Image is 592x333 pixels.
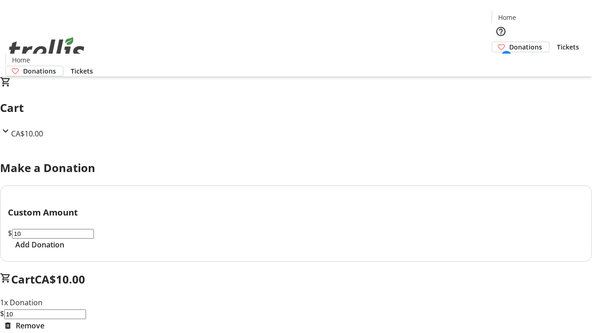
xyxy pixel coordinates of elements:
button: Add Donation [8,239,72,250]
span: Remove [16,320,44,331]
input: Donation Amount [12,229,94,239]
a: Tickets [63,66,100,76]
h3: Custom Amount [8,206,584,219]
button: Help [492,22,510,41]
a: Home [6,55,36,65]
a: Donations [492,42,549,52]
a: Tickets [549,42,586,52]
span: Donations [23,66,56,76]
input: Donation Amount [4,309,86,319]
span: Tickets [557,42,579,52]
span: Tickets [71,66,93,76]
a: Donations [6,66,63,76]
span: $ [8,228,12,238]
img: Orient E2E Organization pI0MvkENdL's Logo [6,27,88,73]
span: Home [498,12,516,22]
span: Add Donation [15,239,64,250]
span: CA$10.00 [35,271,85,287]
span: Donations [509,42,542,52]
span: CA$10.00 [11,129,43,139]
a: Home [492,12,522,22]
span: Home [12,55,30,65]
button: Cart [492,52,510,71]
